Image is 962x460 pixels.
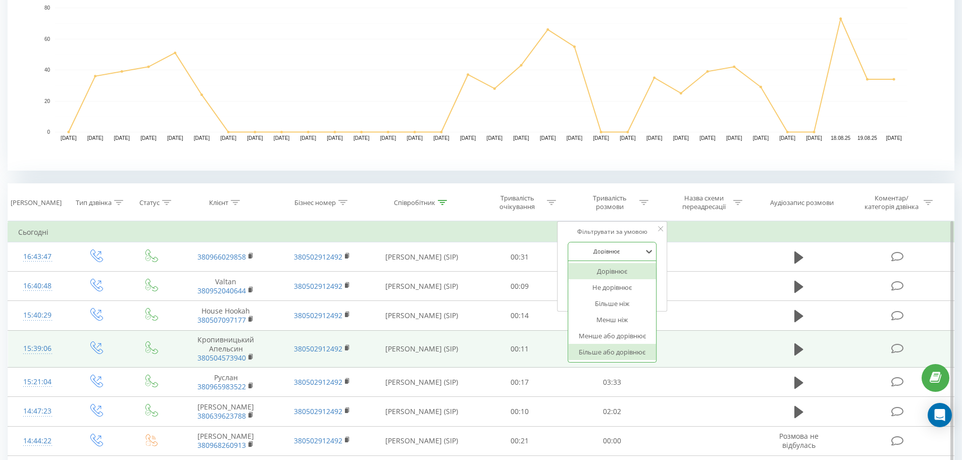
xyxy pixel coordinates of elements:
text: [DATE] [487,135,503,141]
td: [PERSON_NAME] [178,397,274,426]
text: [DATE] [194,135,210,141]
div: 14:47:23 [18,401,57,421]
div: Більше або дорівнює [568,344,656,360]
td: Руслан [178,368,274,397]
text: [DATE] [460,135,476,141]
div: Аудіозапис розмови [770,198,834,207]
td: [PERSON_NAME] (SIP) [370,426,474,455]
a: 380952040644 [197,286,246,295]
div: 15:40:29 [18,305,57,325]
td: [PERSON_NAME] (SIP) [370,397,474,426]
text: [DATE] [247,135,263,141]
div: Тривалість очікування [490,194,544,211]
text: [DATE] [886,135,902,141]
text: [DATE] [380,135,396,141]
text: [DATE] [753,135,769,141]
text: [DATE] [407,135,423,141]
a: 380502912492 [294,281,342,291]
div: Тривалість розмови [583,194,637,211]
text: [DATE] [274,135,290,141]
a: 380966029858 [197,252,246,262]
div: Статус [139,198,160,207]
td: 00:17 [474,368,566,397]
div: Тип дзвінка [76,198,112,207]
td: 00:10 [474,397,566,426]
a: 380502912492 [294,406,342,416]
div: Менш ніж [568,312,656,328]
text: [DATE] [780,135,796,141]
a: 380502912492 [294,436,342,445]
td: 00:31 [474,242,566,272]
text: [DATE] [220,135,236,141]
text: 80 [44,5,50,11]
text: 18.08.25 [831,135,850,141]
td: Сьогодні [8,222,954,242]
text: [DATE] [567,135,583,141]
text: [DATE] [806,135,822,141]
td: 03:33 [566,368,659,397]
td: House Hookah [178,301,274,330]
div: 15:39:06 [18,339,57,359]
text: 20 [44,98,50,104]
td: 00:51 [566,301,659,330]
text: [DATE] [593,135,609,141]
a: 380502912492 [294,311,342,320]
td: [PERSON_NAME] [178,426,274,455]
td: 00:09 [474,272,566,301]
div: [PERSON_NAME] [11,198,62,207]
text: [DATE] [353,135,370,141]
div: Більше ніж [568,295,656,312]
text: [DATE] [140,135,157,141]
div: 14:44:22 [18,431,57,451]
td: [PERSON_NAME] (SIP) [370,242,474,272]
td: [PERSON_NAME] (SIP) [370,330,474,368]
text: [DATE] [61,135,77,141]
a: 380639623788 [197,411,246,421]
text: [DATE] [540,135,556,141]
a: 380504573940 [197,353,246,363]
div: Клієнт [209,198,228,207]
a: 380502912492 [294,252,342,262]
td: 00:14 [474,301,566,330]
text: 19.08.25 [857,135,877,141]
a: 380507097177 [197,315,246,325]
text: 40 [44,67,50,73]
div: Коментар/категорія дзвінка [862,194,921,211]
div: 16:43:47 [18,247,57,267]
div: Дорівнює [568,263,656,279]
a: 380502912492 [294,344,342,353]
td: 00:11 [474,330,566,368]
span: Розмова не відбулась [779,431,819,450]
text: [DATE] [167,135,183,141]
text: 0 [47,129,50,135]
a: 380965983522 [197,382,246,391]
td: 02:02 [566,397,659,426]
div: Фільтрувати за умовою [568,227,656,237]
a: 380968260913 [197,440,246,450]
a: 380502912492 [294,377,342,387]
div: Співробітник [394,198,435,207]
td: Кропивницький Апельсин [178,330,274,368]
text: [DATE] [513,135,529,141]
text: 60 [44,36,50,42]
div: Менше або дорівнює [568,328,656,344]
text: [DATE] [87,135,104,141]
td: Valtan [178,272,274,301]
td: [PERSON_NAME] (SIP) [370,368,474,397]
text: [DATE] [327,135,343,141]
text: [DATE] [433,135,449,141]
text: [DATE] [114,135,130,141]
div: Не дорівнює [568,279,656,295]
div: Бізнес номер [294,198,336,207]
div: Назва схеми переадресації [677,194,731,211]
td: [PERSON_NAME] (SIP) [370,272,474,301]
div: 16:40:48 [18,276,57,296]
div: 15:21:04 [18,372,57,392]
div: Open Intercom Messenger [928,403,952,427]
td: [PERSON_NAME] (SIP) [370,301,474,330]
td: 00:00 [566,426,659,455]
text: [DATE] [699,135,716,141]
td: 00:19 [566,330,659,368]
td: 00:21 [474,426,566,455]
text: [DATE] [646,135,663,141]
